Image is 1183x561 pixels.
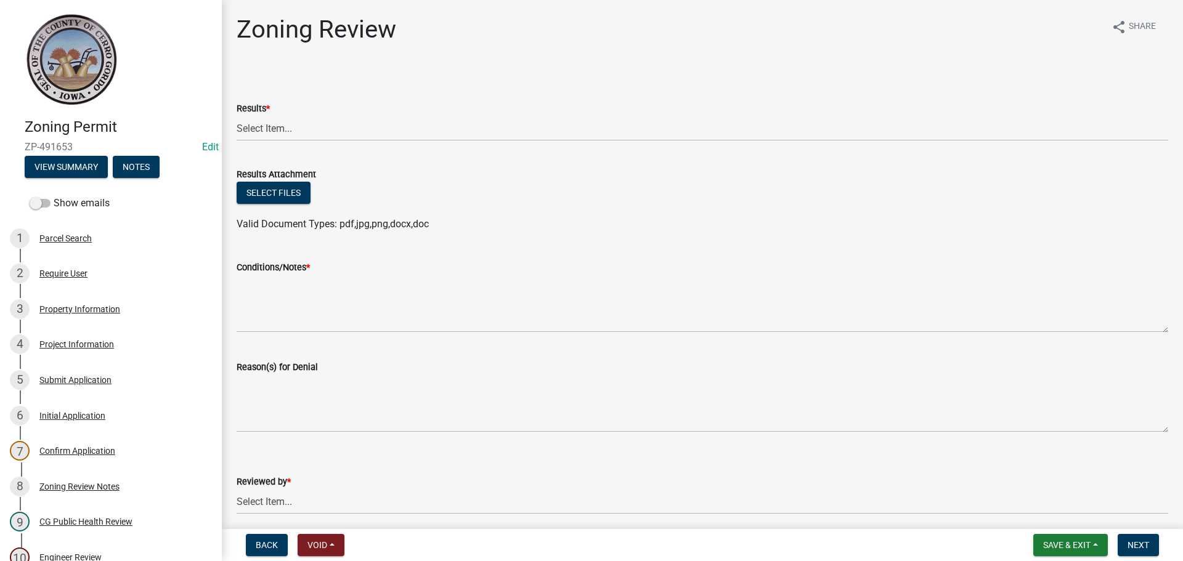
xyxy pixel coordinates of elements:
[39,517,132,526] div: CG Public Health Review
[10,441,30,461] div: 7
[202,141,219,153] a: Edit
[237,218,429,230] span: Valid Document Types: pdf,jpg,png,docx,doc
[10,334,30,354] div: 4
[113,163,160,172] wm-modal-confirm: Notes
[39,340,114,349] div: Project Information
[39,269,87,278] div: Require User
[237,15,396,44] h1: Zoning Review
[10,370,30,390] div: 5
[1129,20,1156,34] span: Share
[237,478,291,486] label: Reviewed by
[39,234,92,243] div: Parcel Search
[1102,15,1166,39] button: shareShare
[237,182,311,204] button: Select files
[39,376,112,384] div: Submit Application
[25,141,197,153] span: ZP-491653
[307,540,327,550] span: Void
[113,156,160,178] button: Notes
[25,156,108,178] button: View Summary
[39,482,120,491] div: Zoning Review Notes
[39,305,120,313] div: Property Information
[25,118,212,136] h4: Zoning Permit
[10,477,30,496] div: 8
[30,196,110,211] label: Show emails
[25,13,118,105] img: Cerro Gordo County, Iowa
[246,534,288,556] button: Back
[1128,540,1149,550] span: Next
[256,540,278,550] span: Back
[237,363,318,372] label: Reason(s) for Denial
[1043,540,1091,550] span: Save & Exit
[10,228,30,248] div: 1
[202,141,219,153] wm-modal-confirm: Edit Application Number
[10,299,30,319] div: 3
[237,171,316,179] label: Results Attachment
[298,534,344,556] button: Void
[237,105,270,113] label: Results
[1112,20,1126,34] i: share
[237,264,310,272] label: Conditions/Notes
[1118,534,1159,556] button: Next
[39,411,105,420] div: Initial Application
[1033,534,1108,556] button: Save & Exit
[10,406,30,426] div: 6
[10,264,30,283] div: 2
[25,163,108,172] wm-modal-confirm: Summary
[10,512,30,531] div: 9
[39,446,115,455] div: Confirm Application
